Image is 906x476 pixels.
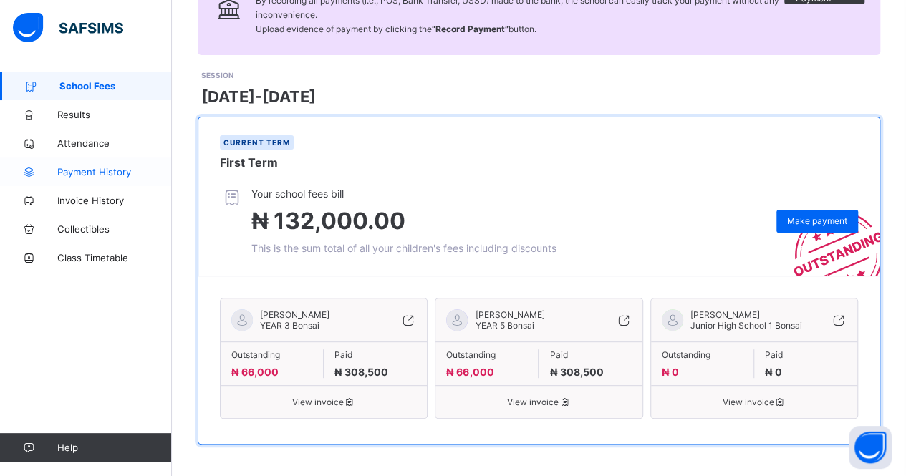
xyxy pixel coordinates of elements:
[260,309,329,320] span: [PERSON_NAME]
[765,349,847,360] span: Paid
[201,71,233,79] span: SESSION
[57,442,171,453] span: Help
[57,109,172,120] span: Results
[231,366,279,378] span: ₦ 66,000
[334,366,388,378] span: ₦ 308,500
[475,320,534,331] span: YEAR 5 Bonsai
[787,215,847,226] span: Make payment
[334,349,416,360] span: Paid
[662,397,847,407] span: View invoice
[57,252,172,263] span: Class Timetable
[849,426,892,469] button: Open asap
[690,309,802,320] span: [PERSON_NAME]
[662,366,679,378] span: ₦ 0
[57,223,172,235] span: Collectibles
[57,137,172,149] span: Attendance
[446,349,527,360] span: Outstanding
[662,349,743,360] span: Outstanding
[220,155,278,170] span: First Term
[201,87,316,106] span: [DATE]-[DATE]
[59,80,172,92] span: School Fees
[251,207,405,235] span: ₦ 132,000.00
[549,366,603,378] span: ₦ 308,500
[251,188,556,200] span: Your school fees bill
[776,194,880,276] img: outstanding-stamp.3c148f88c3ebafa6da95868fa43343a1.svg
[446,397,631,407] span: View invoice
[231,349,312,360] span: Outstanding
[13,13,123,43] img: safsims
[223,138,290,147] span: Current term
[690,320,802,331] span: Junior High School 1 Bonsai
[57,166,172,178] span: Payment History
[446,366,493,378] span: ₦ 66,000
[765,366,782,378] span: ₦ 0
[260,320,319,331] span: YEAR 3 Bonsai
[251,242,556,254] span: This is the sum total of all your children's fees including discounts
[432,24,509,34] b: “Record Payment”
[549,349,631,360] span: Paid
[475,309,544,320] span: [PERSON_NAME]
[57,195,172,206] span: Invoice History
[231,397,416,407] span: View invoice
